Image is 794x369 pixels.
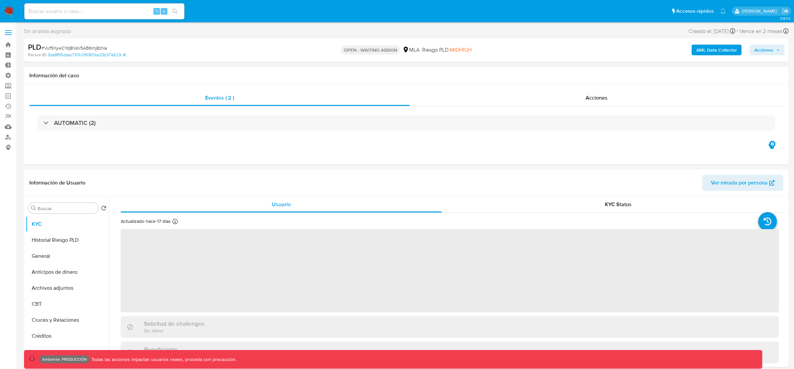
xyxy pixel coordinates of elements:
[121,218,171,224] p: Actualizado hace 17 días
[121,342,779,363] div: BeneficiariosSin datos
[26,328,109,344] button: Créditos
[720,8,726,14] a: Notificaciones
[750,45,785,55] button: Acciones
[42,358,87,361] p: Ambiente: PRODUCCIÓN
[696,45,737,55] b: AML Data Collector
[754,45,773,55] span: Acciones
[692,45,742,55] button: AML Data Collector
[121,229,779,312] span: ‌
[272,200,291,208] span: Usuario
[403,46,420,54] div: MLA
[121,316,779,338] div: Solicitud de challengesSin datos
[740,28,782,35] span: Vence en 2 meses
[48,52,126,58] a: 3da8f95ddec759c0f6801ba33b37e629
[144,327,204,334] p: Sin datos
[31,205,36,211] button: Buscar
[737,27,738,36] span: -
[341,45,400,55] p: OPEN - WAITING ASSIGN
[26,280,109,296] button: Archivos adjuntos
[28,52,46,58] b: Person ID
[676,8,714,15] span: Accesos rápidos
[38,205,96,211] input: Buscar
[144,320,204,327] h3: Solicitud de challenges
[28,42,41,52] b: PLD
[689,27,735,36] div: Creado el: [DATE]
[29,180,85,186] h1: Información de Usuario
[782,8,789,15] a: Salir
[605,200,632,208] span: KYC Status
[711,175,768,191] span: Ver mirada por persona
[205,94,234,102] span: Eventos ( 2 )
[101,205,106,213] button: Volver al orden por defecto
[26,344,109,360] button: Cuentas Bancarias
[24,7,184,16] input: Buscar usuario o caso...
[24,28,71,35] span: Sin analista asignado
[422,46,472,54] span: Riesgo PLD:
[26,232,109,248] button: Historial Riesgo PLD
[154,8,159,14] span: ⌥
[26,248,109,264] button: General
[586,94,608,102] span: Acciones
[90,356,236,363] p: Todas las acciones impactan usuarios reales, proceda con precaución.
[26,264,109,280] button: Anticipos de dinero
[163,8,165,14] span: s
[54,119,96,127] h3: AUTOMATIC (2)
[702,175,783,191] button: Ver mirada por persona
[168,7,182,16] button: search-icon
[26,312,109,328] button: Cruces y Relaciones
[26,216,109,232] button: KYC
[29,72,783,79] h1: Información del caso
[742,8,780,14] p: david.garay@mercadolibre.com.co
[144,346,178,353] h3: Beneficiarios
[450,46,472,54] span: MIDHIGH
[41,45,107,51] span: # Vuf5XywCYq8NsV5AB6mj8zNa
[26,296,109,312] button: CBT
[37,115,775,131] div: AUTOMATIC (2)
